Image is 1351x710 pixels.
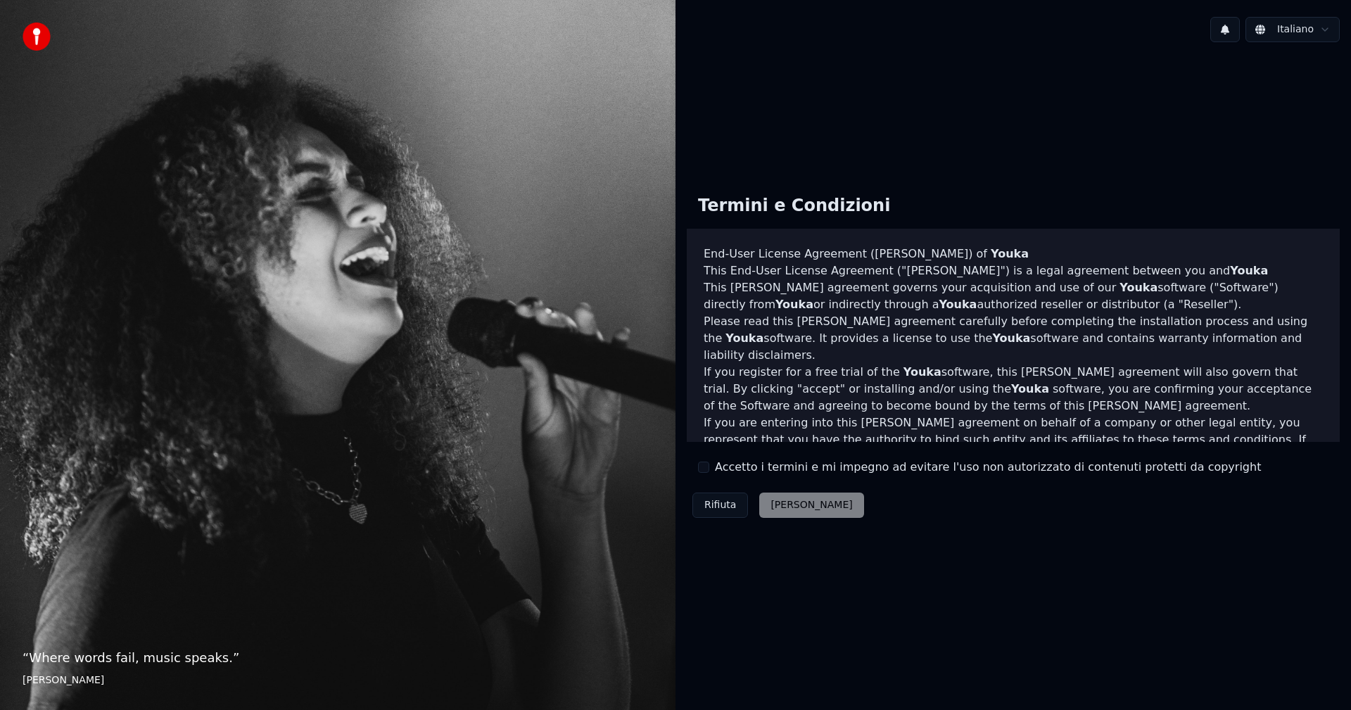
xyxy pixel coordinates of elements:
[704,364,1323,414] p: If you register for a free trial of the software, this [PERSON_NAME] agreement will also govern t...
[1120,281,1157,294] span: Youka
[1011,382,1049,395] span: Youka
[939,298,977,311] span: Youka
[704,279,1323,313] p: This [PERSON_NAME] agreement governs your acquisition and use of our software ("Software") direct...
[715,459,1261,476] label: Accetto i termini e mi impegno ad evitare l'uso non autorizzato di contenuti protetti da copyright
[704,246,1323,262] h3: End-User License Agreement ([PERSON_NAME]) of
[23,23,51,51] img: youka
[775,298,813,311] span: Youka
[992,331,1030,345] span: Youka
[903,365,941,379] span: Youka
[1230,264,1268,277] span: Youka
[692,493,748,518] button: Rifiuta
[687,184,901,229] div: Termini e Condizioni
[991,247,1029,260] span: Youka
[23,648,653,668] p: “ Where words fail, music speaks. ”
[23,673,653,687] footer: [PERSON_NAME]
[704,313,1323,364] p: Please read this [PERSON_NAME] agreement carefully before completing the installation process and...
[704,262,1323,279] p: This End-User License Agreement ("[PERSON_NAME]") is a legal agreement between you and
[704,414,1323,482] p: If you are entering into this [PERSON_NAME] agreement on behalf of a company or other legal entit...
[725,331,763,345] span: Youka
